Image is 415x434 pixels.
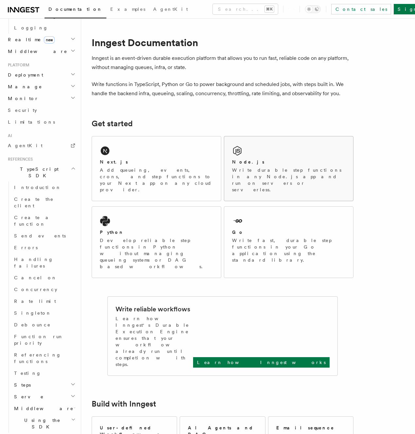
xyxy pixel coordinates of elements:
[11,349,77,367] a: Referencing functions
[14,334,63,346] span: Function run priority
[11,253,77,272] a: Handling failures
[5,140,77,151] a: AgentKit
[5,163,77,182] button: TypeScript SDK
[11,284,77,295] a: Concurrency
[14,322,51,327] span: Debounce
[11,393,44,400] span: Serve
[276,425,334,431] h2: Email sequence
[8,108,37,113] span: Security
[14,233,66,238] span: Send events
[197,359,326,366] p: Learn how Inngest works
[45,2,106,18] a: Documentation
[92,54,353,72] p: Inngest is an event-driven durable execution platform that allows you to run fast, reliable code ...
[11,272,77,284] a: Cancel on
[5,72,43,78] span: Deployment
[14,275,57,280] span: Cancel on
[5,93,77,104] button: Monitor
[92,119,133,128] a: Get started
[11,367,77,379] a: Testing
[11,414,77,433] button: Using the SDK
[110,7,145,12] span: Examples
[11,193,77,212] a: Create the client
[100,167,213,193] p: Add queueing, events, crons, and step functions to your Next app on any cloud provider.
[106,2,149,18] a: Examples
[100,159,128,165] h2: Next.js
[232,159,264,165] h2: Node.js
[14,310,51,316] span: Singleton
[92,80,353,98] p: Write functions in TypeScript, Python or Go to power background and scheduled jobs, with steps bu...
[116,304,190,314] h2: Write reliable workflows
[5,133,12,138] span: AI
[5,95,39,102] span: Monitor
[5,45,77,57] button: Middleware
[92,37,353,48] h1: Inngest Documentation
[5,69,77,81] button: Deployment
[5,62,29,68] span: Platform
[11,382,31,388] span: Steps
[232,229,244,235] h2: Go
[14,197,54,208] span: Create the client
[92,136,221,201] a: Next.jsAdd queueing, events, crons, and step functions to your Next app on any cloud provider.
[14,371,41,376] span: Testing
[100,229,124,235] h2: Python
[11,403,77,414] button: Middleware
[213,4,278,14] button: Search...⌘K
[5,104,77,116] a: Security
[5,81,77,93] button: Manage
[14,352,61,364] span: Referencing functions
[305,5,321,13] button: Toggle dark mode
[11,230,77,242] a: Send events
[232,167,345,193] p: Write durable step functions in any Node.js app and run on servers or serverless.
[5,83,42,90] span: Manage
[11,417,71,430] span: Using the SDK
[11,405,74,412] span: Middleware
[5,34,77,45] button: Realtimenew
[100,237,213,270] p: Develop reliable step functions in Python without managing queueing systems or DAG based workflows.
[11,182,77,193] a: Introduction
[5,182,77,433] div: TypeScript SDK
[5,157,33,162] span: References
[5,48,67,55] span: Middleware
[92,399,156,408] a: Build with Inngest
[193,357,330,368] a: Learn how Inngest works
[224,206,353,278] a: GoWrite fast, durable step functions in your Go application using the standard library.
[116,315,193,368] p: Learn how Inngest's Durable Execution Engine ensures that your workflow already run until complet...
[14,245,38,250] span: Errors
[8,143,43,148] span: AgentKit
[14,257,53,269] span: Handling failures
[14,25,48,30] span: Logging
[11,331,77,349] a: Function run priority
[11,307,77,319] a: Singleton
[149,2,192,18] a: AgentKit
[92,206,221,278] a: PythonDevelop reliable step functions in Python without managing queueing systems or DAG based wo...
[14,215,53,227] span: Create a function
[5,116,77,128] a: Limitations
[14,299,56,304] span: Rate limit
[11,319,77,331] a: Debounce
[14,287,57,292] span: Concurrency
[44,36,55,43] span: new
[48,7,102,12] span: Documentation
[11,22,77,34] a: Logging
[14,185,61,190] span: Introduction
[8,119,55,125] span: Limitations
[11,391,77,403] button: Serve
[11,212,77,230] a: Create a function
[11,242,77,253] a: Errors
[331,4,391,14] a: Contact sales
[232,237,345,263] p: Write fast, durable step functions in your Go application using the standard library.
[5,36,55,43] span: Realtime
[265,6,274,12] kbd: ⌘K
[11,379,77,391] button: Steps
[153,7,188,12] span: AgentKit
[224,136,353,201] a: Node.jsWrite durable step functions in any Node.js app and run on servers or serverless.
[11,295,77,307] a: Rate limit
[5,166,71,179] span: TypeScript SDK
